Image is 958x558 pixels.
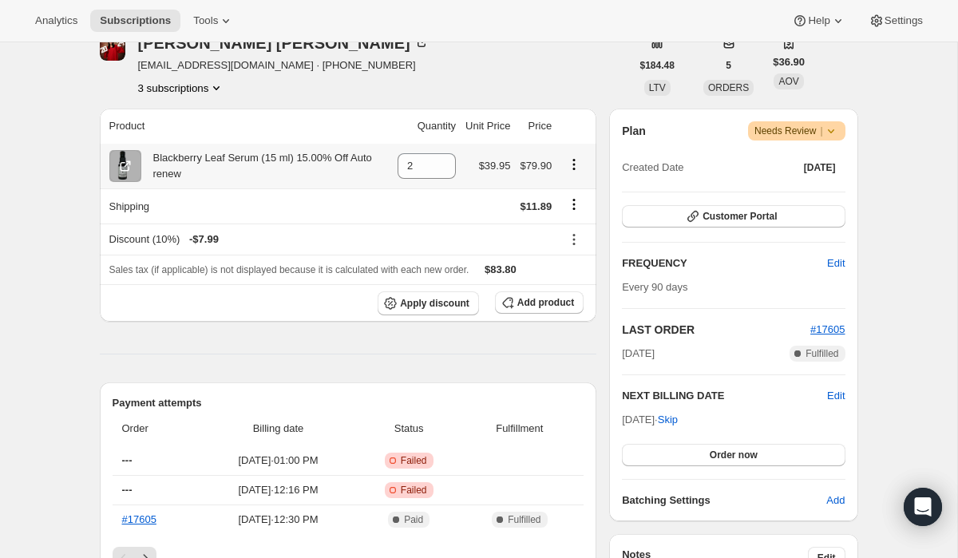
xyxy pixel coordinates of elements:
[859,10,932,32] button: Settings
[393,109,461,144] th: Quantity
[622,322,810,338] h2: LAST ORDER
[710,449,758,461] span: Order now
[561,196,587,213] button: Shipping actions
[204,482,353,498] span: [DATE] · 12:16 PM
[622,123,646,139] h2: Plan
[508,513,540,526] span: Fulfilled
[885,14,923,27] span: Settings
[622,255,827,271] h2: FREQUENCY
[658,412,678,428] span: Skip
[113,411,200,446] th: Order
[109,264,469,275] span: Sales tax (if applicable) is not displayed because it is calculated with each new order.
[640,59,675,72] span: $184.48
[204,512,353,528] span: [DATE] · 12:30 PM
[904,488,942,526] div: Open Intercom Messenger
[404,513,423,526] span: Paid
[703,210,777,223] span: Customer Portal
[401,484,427,497] span: Failed
[622,444,845,466] button: Order now
[100,109,394,144] th: Product
[622,281,687,293] span: Every 90 days
[515,109,556,144] th: Price
[810,322,845,338] button: #17605
[109,150,141,182] img: product img
[90,10,180,32] button: Subscriptions
[204,453,353,469] span: [DATE] · 01:00 PM
[726,59,731,72] span: 5
[26,10,87,32] button: Analytics
[817,251,854,276] button: Edit
[622,346,655,362] span: [DATE]
[708,82,749,93] span: ORDERS
[622,160,683,176] span: Created Date
[485,263,517,275] span: $83.80
[35,14,77,27] span: Analytics
[109,232,552,247] div: Discount (10%)
[782,10,855,32] button: Help
[622,414,678,425] span: [DATE] ·
[461,109,515,144] th: Unit Price
[808,14,829,27] span: Help
[138,35,430,51] div: [PERSON_NAME] [PERSON_NAME]
[193,14,218,27] span: Tools
[401,454,427,467] span: Failed
[362,421,456,437] span: Status
[479,160,511,172] span: $39.95
[631,54,684,77] button: $184.48
[520,160,552,172] span: $79.90
[378,291,479,315] button: Apply discount
[122,454,133,466] span: ---
[400,297,469,310] span: Apply discount
[827,255,845,271] span: Edit
[794,156,845,179] button: [DATE]
[820,125,822,137] span: |
[465,421,575,437] span: Fulfillment
[810,323,845,335] a: #17605
[184,10,243,32] button: Tools
[804,161,836,174] span: [DATE]
[622,493,826,509] h6: Batching Settings
[138,80,225,96] button: Product actions
[649,82,666,93] span: LTV
[100,188,394,224] th: Shipping
[561,156,587,173] button: Product actions
[138,57,430,73] span: [EMAIL_ADDRESS][DOMAIN_NAME] · [PHONE_NUMBER]
[100,35,125,61] span: Claudia Pasillas
[495,291,584,314] button: Add product
[827,388,845,404] button: Edit
[817,488,854,513] button: Add
[773,54,805,70] span: $36.90
[778,76,798,87] span: AOV
[754,123,839,139] span: Needs Review
[113,395,584,411] h2: Payment attempts
[204,421,353,437] span: Billing date
[648,407,687,433] button: Skip
[189,232,219,247] span: - $7.99
[122,484,133,496] span: ---
[141,150,389,182] div: Blackberry Leaf Serum (15 ml) 15.00% Off Auto renew
[716,54,741,77] button: 5
[122,513,156,525] a: #17605
[806,347,838,360] span: Fulfilled
[520,200,552,212] span: $11.89
[622,205,845,228] button: Customer Portal
[100,14,171,27] span: Subscriptions
[826,493,845,509] span: Add
[622,388,827,404] h2: NEXT BILLING DATE
[517,296,574,309] span: Add product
